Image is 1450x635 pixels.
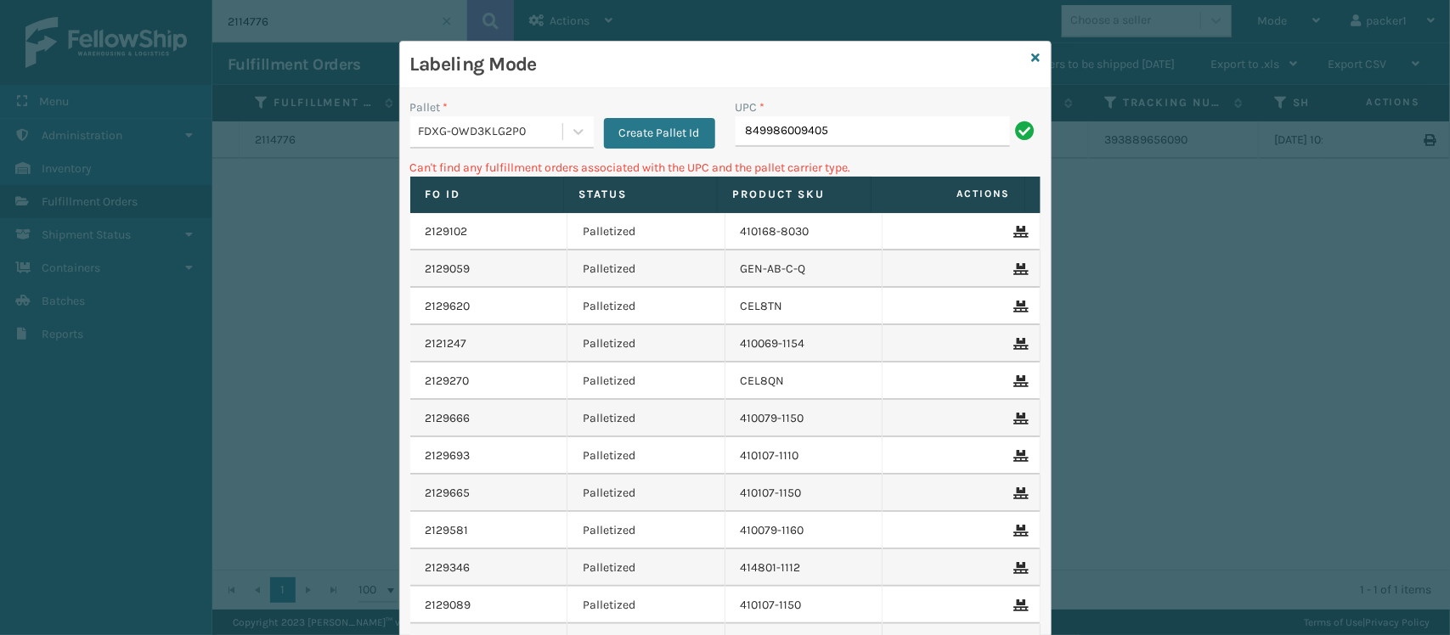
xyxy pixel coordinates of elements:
[567,213,725,250] td: Palletized
[426,597,471,614] a: 2129089
[426,187,548,202] label: Fo Id
[419,123,564,141] div: FDXG-OWD3KLG2P0
[725,512,883,549] td: 410079-1160
[725,288,883,325] td: CEL8TN
[426,447,471,464] a: 2129693
[604,118,715,149] button: Create Pallet Id
[1014,413,1024,424] i: Remove From Pallet
[426,373,470,390] a: 2129270
[567,325,725,362] td: Palletized
[725,213,883,250] td: 410168-8030
[567,250,725,288] td: Palletized
[725,549,883,587] td: 414801-1112
[410,52,1025,77] h3: Labeling Mode
[725,437,883,475] td: 410107-1110
[426,522,469,539] a: 2129581
[426,335,467,352] a: 2121247
[567,587,725,624] td: Palletized
[410,98,449,116] label: Pallet
[426,298,471,315] a: 2129620
[1014,301,1024,312] i: Remove From Pallet
[733,187,855,202] label: Product SKU
[725,587,883,624] td: 410107-1150
[1014,450,1024,462] i: Remove From Pallet
[426,559,471,576] a: 2129346
[1014,338,1024,350] i: Remove From Pallet
[725,325,883,362] td: 410069-1154
[1014,599,1024,611] i: Remove From Pallet
[567,288,725,325] td: Palletized
[725,362,883,400] td: CEL8QN
[567,400,725,437] td: Palletized
[1014,375,1024,387] i: Remove From Pallet
[736,98,765,116] label: UPC
[567,437,725,475] td: Palletized
[567,475,725,512] td: Palletized
[725,475,883,512] td: 410107-1150
[426,223,468,240] a: 2129102
[1014,263,1024,275] i: Remove From Pallet
[725,400,883,437] td: 410079-1150
[877,180,1021,208] span: Actions
[410,159,1041,177] p: Can't find any fulfillment orders associated with the UPC and the pallet carrier type.
[725,250,883,288] td: GEN-AB-C-Q
[567,512,725,549] td: Palletized
[579,187,702,202] label: Status
[426,485,471,502] a: 2129665
[426,261,471,278] a: 2129059
[426,410,471,427] a: 2129666
[567,549,725,587] td: Palletized
[1014,562,1024,574] i: Remove From Pallet
[567,362,725,400] td: Palletized
[1014,487,1024,499] i: Remove From Pallet
[1014,525,1024,537] i: Remove From Pallet
[1014,226,1024,238] i: Remove From Pallet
